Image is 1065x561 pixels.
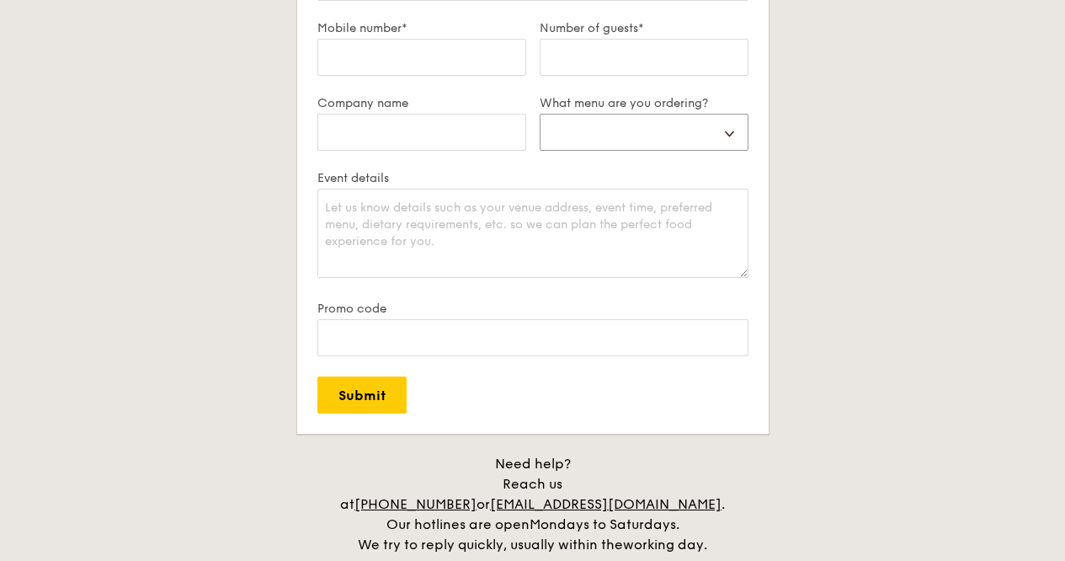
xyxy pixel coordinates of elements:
[317,96,526,110] label: Company name
[623,537,707,553] span: working day.
[317,302,748,316] label: Promo code
[317,377,407,414] input: Submit
[540,21,748,35] label: Number of guests*
[354,496,477,512] a: [PHONE_NUMBER]
[317,21,526,35] label: Mobile number*
[317,171,748,185] label: Event details
[530,516,679,532] span: Mondays to Saturdays.
[540,96,748,110] label: What menu are you ordering?
[317,189,748,278] textarea: Let us know details such as your venue address, event time, preferred menu, dietary requirements,...
[322,454,743,555] div: Need help? Reach us at or . Our hotlines are open We try to reply quickly, usually within the
[490,496,722,512] a: [EMAIL_ADDRESS][DOMAIN_NAME]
